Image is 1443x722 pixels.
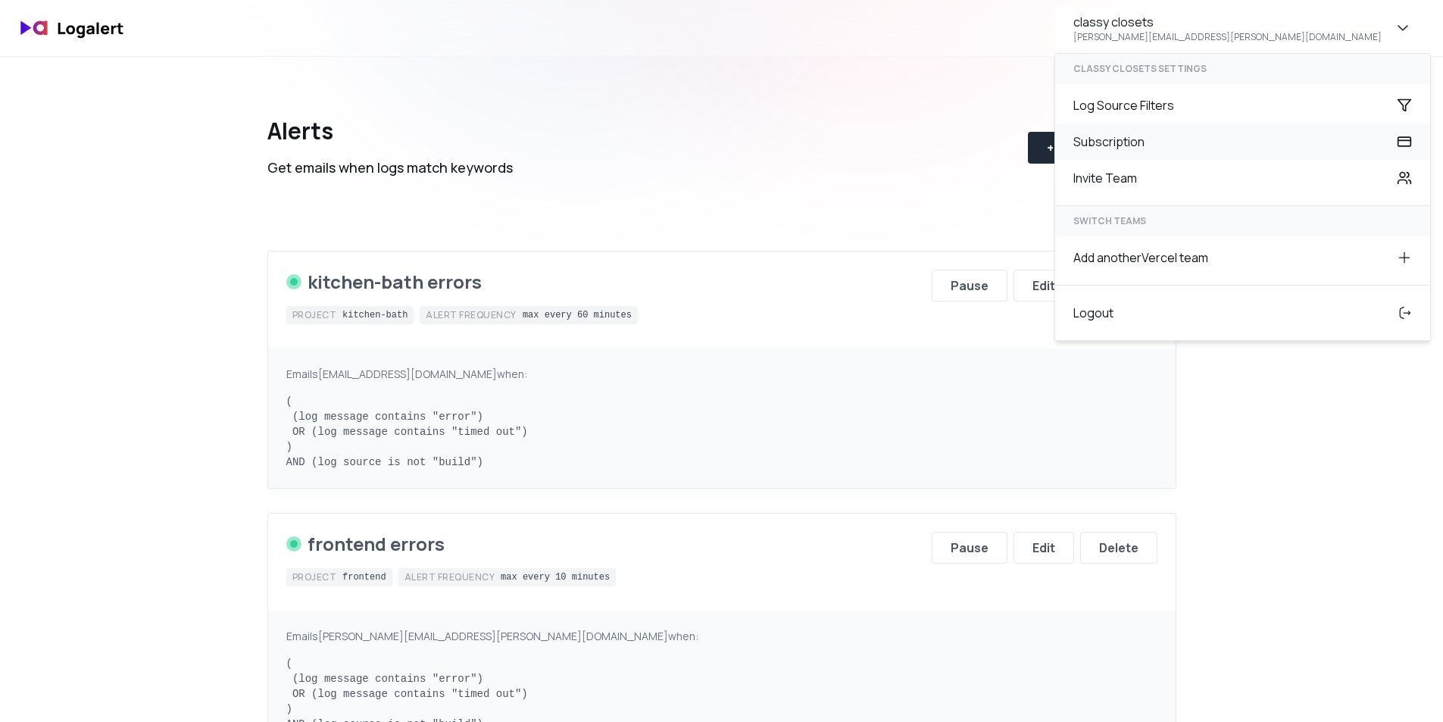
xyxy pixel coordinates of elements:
div: Alert frequency [426,309,517,321]
div: max every 10 minutes [501,571,610,583]
div: Project [292,571,337,583]
div: [PERSON_NAME][EMAIL_ADDRESS][PERSON_NAME][DOMAIN_NAME] [1073,31,1382,43]
div: Alerts [267,117,513,145]
div: Log Source Filters [1055,87,1430,123]
div: kitchen-bath [342,309,408,321]
div: + Create New Alert [1047,139,1157,157]
div: Pause [951,539,989,557]
pre: ( (log message contains "error") OR (log message contains "timed out") ) AND (log source is not "... [286,394,1157,470]
div: Edit [1032,539,1055,557]
div: Emails [PERSON_NAME][EMAIL_ADDRESS][PERSON_NAME][DOMAIN_NAME] when: [286,629,1157,644]
div: Add another Vercel team [1055,239,1430,276]
button: Edit [1014,270,1074,302]
div: Delete [1099,539,1138,557]
div: SWITCH TEAMS [1055,206,1430,236]
div: Emails [EMAIL_ADDRESS][DOMAIN_NAME] when: [286,367,1157,382]
button: Pause [932,532,1007,564]
div: classy closets [1073,13,1154,31]
div: Get emails when logs match keywords [267,157,513,178]
div: Edit [1032,277,1055,295]
div: Project [292,309,337,321]
button: Delete [1080,532,1157,564]
img: logo [12,11,133,46]
button: Pause [932,270,1007,302]
div: max every 60 minutes [523,309,632,321]
div: Invite Team [1055,160,1430,196]
div: Logout [1055,295,1430,331]
div: frontend errors [308,532,445,556]
div: classy closets[PERSON_NAME][EMAIL_ADDRESS][PERSON_NAME][DOMAIN_NAME] [1054,53,1431,342]
div: classy closets settings [1055,54,1430,84]
div: frontend [342,571,386,583]
div: kitchen-bath errors [308,270,482,294]
button: Edit [1014,532,1074,564]
div: Alert frequency [404,571,495,583]
button: classy closets[PERSON_NAME][EMAIL_ADDRESS][PERSON_NAME][DOMAIN_NAME] [1054,6,1431,50]
button: + Create New Alert [1028,132,1176,164]
div: Subscription [1055,123,1430,160]
div: Pause [951,277,989,295]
